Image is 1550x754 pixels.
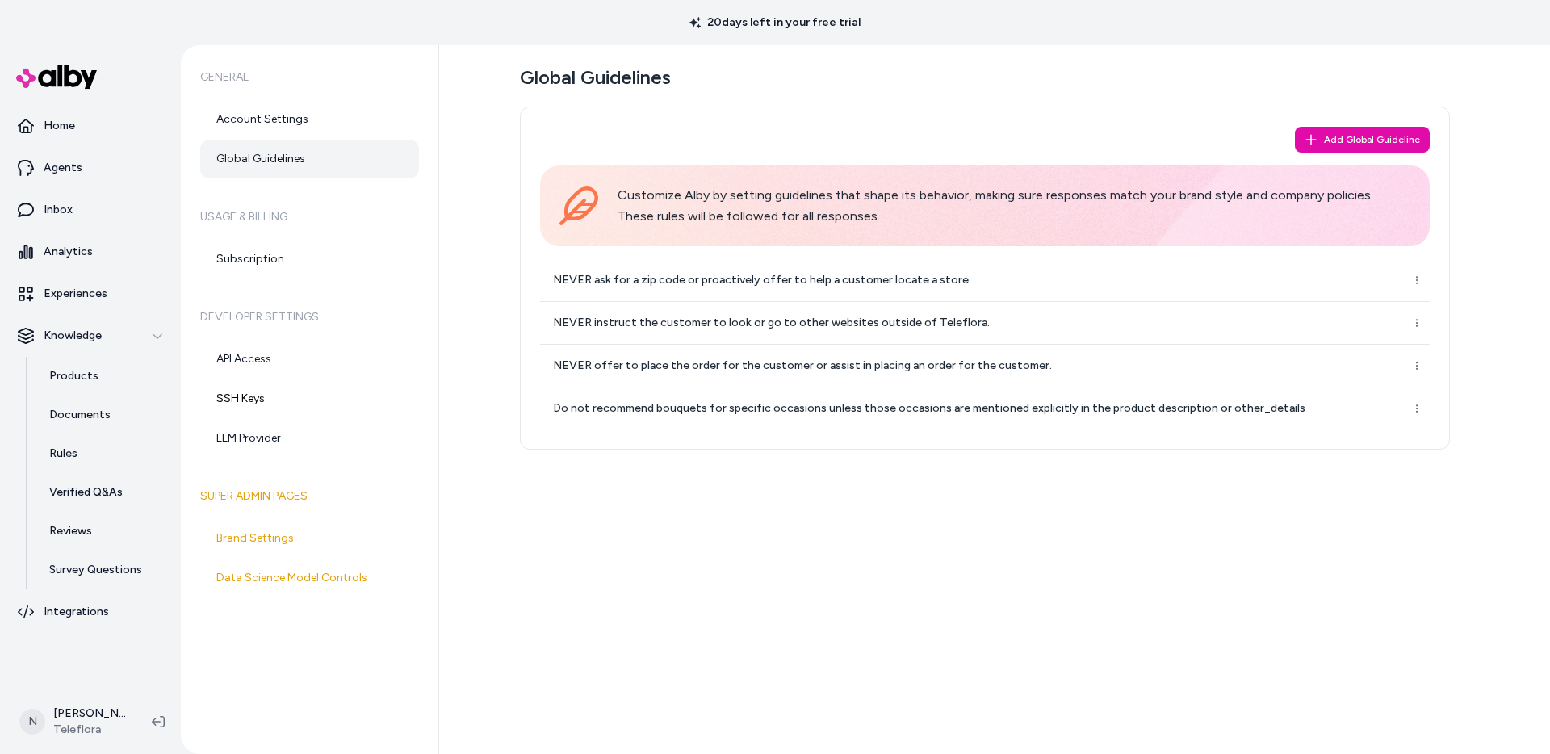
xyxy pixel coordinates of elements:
a: Rules [33,434,174,473]
button: Knowledge [6,316,174,355]
a: Home [6,107,174,145]
p: Experiences [44,286,107,302]
button: N[PERSON_NAME]Teleflora [10,696,139,748]
p: Documents [49,407,111,423]
button: Add Global Guideline [1295,127,1430,153]
span: N [19,709,45,735]
a: Global Guidelines [200,140,419,178]
h6: Usage & Billing [200,195,419,240]
p: NEVER ask for a zip code or proactively offer to help a customer locate a store. [553,272,1378,288]
a: Integrations [6,593,174,631]
p: NEVER instruct the customer to look or go to other websites outside of Teleflora. [553,315,1378,331]
a: LLM Provider [200,419,419,458]
p: Analytics [44,244,93,260]
p: Customize Alby by setting guidelines that shape its behavior, making sure responses match your br... [618,185,1410,227]
p: Agents [44,160,82,176]
a: Inbox [6,191,174,229]
p: Home [44,118,75,134]
img: alby Logo [16,65,97,89]
p: 20 days left in your free trial [680,15,870,31]
p: [PERSON_NAME] [53,706,126,722]
p: Knowledge [44,328,102,344]
p: Inbox [44,202,73,218]
p: Verified Q&As [49,484,123,501]
h6: Super Admin Pages [200,474,419,519]
a: Subscription [200,240,419,279]
p: Products [49,368,98,384]
h6: Developer Settings [200,295,419,340]
p: Rules [49,446,77,462]
a: Verified Q&As [33,473,174,512]
p: NEVER offer to place the order for the customer or assist in placing an order for the customer. [553,358,1378,374]
a: API Access [200,340,419,379]
a: Experiences [6,274,174,313]
a: Agents [6,149,174,187]
a: Analytics [6,232,174,271]
a: Documents [33,396,174,434]
a: Account Settings [200,100,419,139]
p: Reviews [49,523,92,539]
p: Integrations [44,604,109,620]
a: Brand Settings [200,519,419,558]
a: Reviews [33,512,174,551]
a: SSH Keys [200,379,419,418]
p: Survey Questions [49,562,142,578]
h6: General [200,55,419,100]
p: Do not recommend bouquets for specific occasions unless those occasions are mentioned explicitly ... [553,400,1378,417]
a: Products [33,357,174,396]
a: Survey Questions [33,551,174,589]
a: Data Science Model Controls [200,559,419,597]
span: Teleflora [53,722,126,738]
h1: Global Guidelines [520,65,1450,90]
